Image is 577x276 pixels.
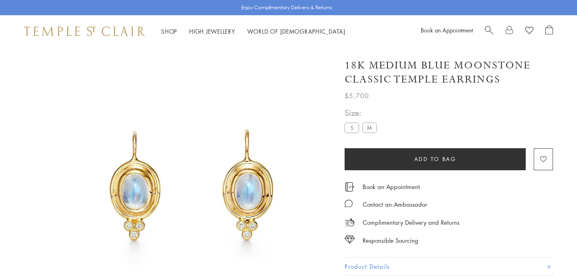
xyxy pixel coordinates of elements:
[247,27,345,35] a: World of [DEMOGRAPHIC_DATA]World of [DEMOGRAPHIC_DATA]
[537,238,569,268] iframe: Gorgias live chat messenger
[345,182,354,191] img: icon_appointment.svg
[363,218,460,228] p: Complimentary Delivery and Returns
[345,236,355,244] img: icon_sourcing.svg
[241,4,332,12] p: Enjoy Complimentary Delivery & Returns
[363,236,418,246] div: Responsible Sourcing
[545,25,553,37] a: Open Shopping Bag
[363,199,427,210] div: Contact an Ambassador
[189,27,235,35] a: High JewelleryHigh Jewellery
[363,182,420,191] a: Book an Appointment
[362,123,377,133] label: M
[345,58,553,87] h1: 18K Medium Blue Moonstone Classic Temple Earrings
[345,258,553,276] button: Product Details
[421,26,473,34] a: Book an Appointment
[345,148,526,170] button: Add to bag
[161,26,345,36] nav: Main navigation
[485,25,493,37] a: Search
[161,27,177,35] a: ShopShop
[414,155,456,163] span: Add to bag
[345,91,369,101] span: $5,700
[525,25,533,37] a: View Wishlist
[345,106,380,119] span: Size:
[345,218,355,228] img: icon_delivery.svg
[24,26,145,36] img: Temple St. Clair
[345,123,359,133] label: S
[345,199,353,208] img: MessageIcon-01_2.svg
